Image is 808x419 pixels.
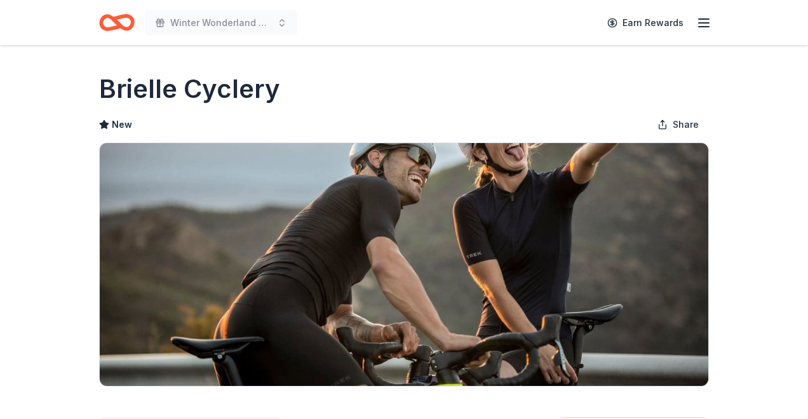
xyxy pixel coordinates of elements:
button: Share [647,112,709,137]
button: Winter Wonderland Christmas Gala [145,10,297,36]
h1: Brielle Cyclery [99,71,280,107]
span: New [112,117,132,132]
a: Home [99,8,135,38]
img: Image for Brielle Cyclery [100,143,708,386]
a: Earn Rewards [600,11,691,34]
span: Winter Wonderland Christmas Gala [170,15,272,31]
span: Share [673,117,699,132]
